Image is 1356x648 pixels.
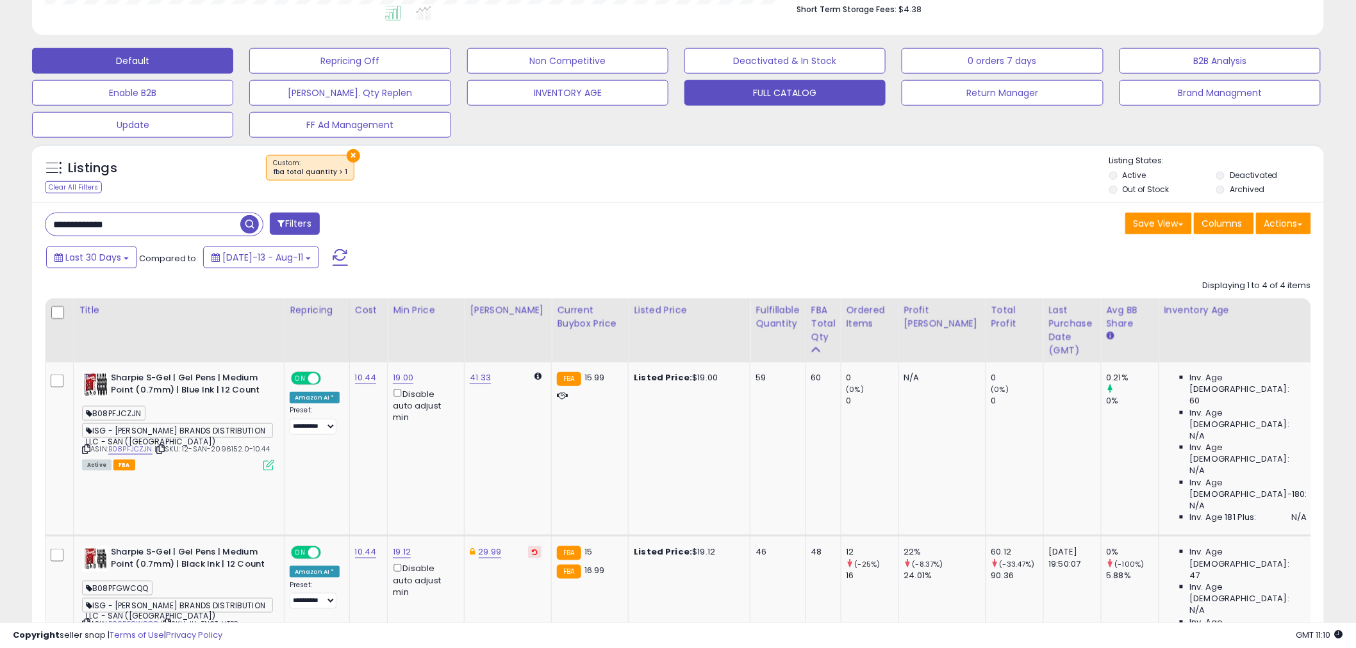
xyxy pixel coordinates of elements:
[811,546,831,558] div: 48
[393,304,459,317] div: Min Price
[111,372,267,399] b: Sharpie S-Gel | Gel Pens | Medium Point (0.7mm) | Blue Ink | 12 Count
[847,570,898,581] div: 16
[811,304,836,344] div: FBA Total Qty
[557,304,623,330] div: Current Buybox Price
[1190,581,1307,604] span: Inv. Age [DEMOGRAPHIC_DATA]:
[847,372,898,384] div: 0
[65,251,121,264] span: Last 30 Days
[32,48,233,74] button: Default
[355,546,377,558] a: 10.44
[1190,442,1307,465] span: Inv. Age [DEMOGRAPHIC_DATA]:
[1120,48,1321,74] button: B2B Analysis
[222,251,303,264] span: [DATE]-13 - Aug-11
[355,371,377,384] a: 10.44
[1292,512,1307,523] span: N/A
[32,112,233,138] button: Update
[139,252,198,264] span: Compared to:
[1230,184,1264,195] label: Archived
[393,371,413,384] a: 19.00
[991,546,1043,558] div: 60.12
[1123,184,1170,195] label: Out of Stock
[108,444,153,455] a: B08PFJCZJN
[82,406,145,421] span: B08PFJCZJN
[1107,330,1114,342] small: Avg BB Share.
[82,581,153,595] span: B08PFGWCQQ
[1190,407,1307,430] span: Inv. Age [DEMOGRAPHIC_DATA]:
[634,546,692,558] b: Listed Price:
[756,372,795,384] div: 59
[1190,465,1205,476] span: N/A
[1256,213,1311,234] button: Actions
[154,444,270,454] span: | SKU: 12-SAN-2096152.0-10.44
[756,304,800,330] div: Fulfillable Quantity
[902,80,1103,106] button: Return Manager
[1190,604,1205,616] span: N/A
[1190,570,1200,581] span: 47
[904,372,976,384] div: N/A
[684,80,886,106] button: FULL CATALOG
[45,181,102,193] div: Clear All Filters
[270,213,320,235] button: Filters
[292,547,308,558] span: ON
[1202,217,1243,230] span: Columns
[1230,170,1278,181] label: Deactivated
[68,159,117,177] h5: Listings
[290,392,340,403] div: Amazon AI *
[1107,570,1159,581] div: 5.88%
[1296,629,1343,641] span: 2025-09-11 11:10 GMT
[111,546,267,573] b: Sharpie S-Gel | Gel Pens | Medium Point (0.7mm) | Black Ink | 12 Count
[467,80,668,106] button: INVENTORY AGE
[290,566,340,578] div: Amazon AI *
[46,247,137,268] button: Last 30 Days
[82,372,274,469] div: ASIN:
[904,304,980,330] div: Profit [PERSON_NAME]
[584,546,592,558] span: 15
[557,372,581,386] small: FBA
[290,304,344,317] div: Repricing
[470,371,491,384] a: 41.33
[79,304,279,317] div: Title
[1000,559,1035,569] small: (-33.47%)
[249,112,451,138] button: FF Ad Management
[319,547,340,558] span: OFF
[991,570,1043,581] div: 90.36
[584,564,605,576] span: 16.99
[1120,80,1321,106] button: Brand Managment
[13,629,222,642] div: seller snap | |
[32,80,233,106] button: Enable B2B
[82,460,112,471] span: All listings currently available for purchase on Amazon
[292,373,308,384] span: ON
[811,372,831,384] div: 60
[991,372,1043,384] div: 0
[290,581,340,610] div: Preset:
[290,406,340,435] div: Preset:
[393,387,454,423] div: Disable auto adjust min
[355,304,383,317] div: Cost
[1190,500,1205,512] span: N/A
[1123,170,1146,181] label: Active
[203,247,319,268] button: [DATE]-13 - Aug-11
[847,384,864,394] small: (0%)
[904,570,986,581] div: 24.01%
[557,565,581,579] small: FBA
[1125,213,1192,234] button: Save View
[1190,372,1307,395] span: Inv. Age [DEMOGRAPHIC_DATA]:
[847,546,898,558] div: 12
[904,546,986,558] div: 22%
[991,304,1038,330] div: Total Profit
[1109,155,1324,167] p: Listing States:
[1194,213,1254,234] button: Columns
[797,4,897,15] b: Short Term Storage Fees:
[82,423,273,438] span: ISG - [PERSON_NAME] BRANDS DISTRIBUTION LLC - SAN ([GEOGRAPHIC_DATA])
[1107,304,1153,330] div: Avg BB Share
[1190,430,1205,442] span: N/A
[634,546,740,558] div: $19.12
[249,48,451,74] button: Repricing Off
[393,562,454,598] div: Disable auto adjust min
[557,546,581,560] small: FBA
[479,546,502,558] a: 29.99
[991,384,1009,394] small: (0%)
[1049,546,1091,569] div: [DATE] 19:50:07
[467,48,668,74] button: Non Competitive
[1107,546,1159,558] div: 0%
